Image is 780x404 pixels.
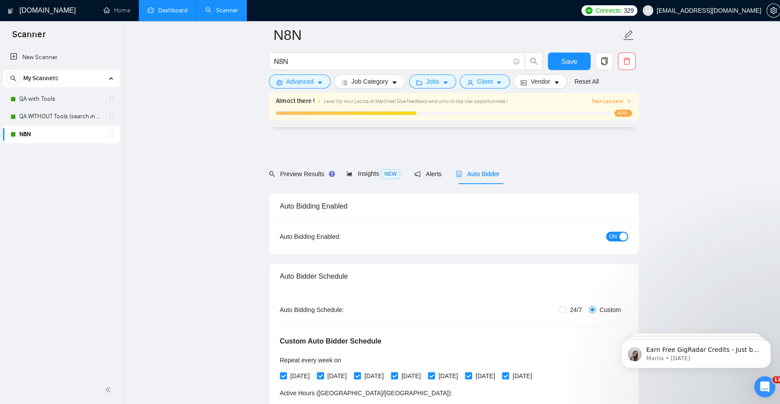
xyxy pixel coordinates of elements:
span: Advanced [285,76,312,86]
span: [DATE] [322,369,349,379]
span: Insights [345,169,398,176]
span: [DATE] [396,369,422,379]
span: 24/7 [563,303,582,313]
img: upwork-logo.png [582,7,589,14]
iframe: Intercom live chat [750,374,771,395]
span: search [7,75,20,81]
span: info-circle [511,58,516,64]
button: setting [762,4,776,18]
span: Custom [593,303,621,313]
iframe: Intercom notifications message [605,319,780,380]
span: caret-down [315,79,321,85]
li: New Scanner [3,48,119,66]
span: bars [340,79,346,85]
span: folder [414,79,420,85]
a: QA WITHOUT Tools (search in Titles) [19,107,103,125]
span: Level Up Your Laziza AI Matches! Give feedback and unlock top-tier opportunities ! [322,98,505,104]
span: right [623,98,628,103]
button: search [6,71,20,85]
span: Almost there ! [274,96,313,106]
span: 329 [620,6,630,15]
button: Save [545,52,588,70]
span: NEW [379,168,398,178]
span: [DATE] [433,369,459,379]
div: Auto Bidding Enabled [278,192,625,217]
h5: Custom Auto Bidder Schedule [278,334,380,345]
a: dashboardDashboard [147,7,187,14]
span: copy [593,57,609,65]
span: double-left [104,383,113,392]
button: settingAdvancedcaret-down [267,74,329,88]
span: search [523,57,539,65]
button: delete [615,52,632,70]
span: Save [558,56,574,67]
span: setting [275,79,281,85]
a: searchScanner [204,7,237,14]
input: Search Freelance Jobs... [273,56,507,67]
button: copy [592,52,610,70]
button: search [522,52,540,70]
button: Train Laziza AI [588,97,628,105]
span: search [267,170,274,176]
span: Connects: [592,6,619,15]
span: holder [108,130,115,137]
span: holder [108,95,115,102]
span: Active Hours ( [GEOGRAPHIC_DATA]/[GEOGRAPHIC_DATA] ): [278,387,450,394]
img: logo [7,4,14,18]
span: caret-down [551,79,557,85]
span: Job Category [349,76,386,86]
span: Vendor [527,76,547,86]
span: robot [453,170,459,176]
a: homeHome [103,7,129,14]
span: Alerts [412,170,439,177]
span: holder [108,113,115,120]
span: notification [412,170,418,176]
div: Tooltip anchor [326,169,334,177]
span: area-chart [345,170,351,176]
input: Scanner name... [272,24,618,46]
span: user [641,7,648,14]
button: folderJobscaret-down [406,74,454,88]
span: Auto Bidder [453,170,497,177]
span: [DATE] [359,369,385,379]
span: edit [620,29,631,41]
li: My Scanners [3,69,119,142]
span: delete [615,57,632,65]
span: user [465,79,471,85]
button: barsJob Categorycaret-down [332,74,403,88]
span: [DATE] [285,369,312,379]
a: setting [762,7,776,14]
div: Auto Bidder Schedule [278,262,625,287]
span: 42% [611,109,629,116]
a: QA with Tools [19,90,103,107]
span: 12 [768,374,778,381]
span: caret-down [389,79,395,85]
div: Auto Bidding Enabled: [278,230,394,240]
span: [DATE] [506,369,533,379]
button: idcardVendorcaret-down [510,74,564,88]
span: idcard [518,79,524,85]
span: caret-down [440,79,446,85]
span: Client [474,76,490,86]
button: userClientcaret-down [457,74,507,88]
a: New Scanner [10,48,112,66]
a: N8N [19,125,103,142]
span: ON [606,230,614,240]
span: caret-down [493,79,499,85]
span: Preview Results [267,170,331,177]
span: My Scanners [23,69,58,87]
a: Reset All [571,76,595,86]
span: [DATE] [470,369,496,379]
div: Auto Bidding Schedule: [278,303,394,313]
span: setting [763,7,776,14]
span: Repeat every week on [278,355,339,362]
span: Jobs [424,76,437,86]
span: Scanner [5,28,52,46]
